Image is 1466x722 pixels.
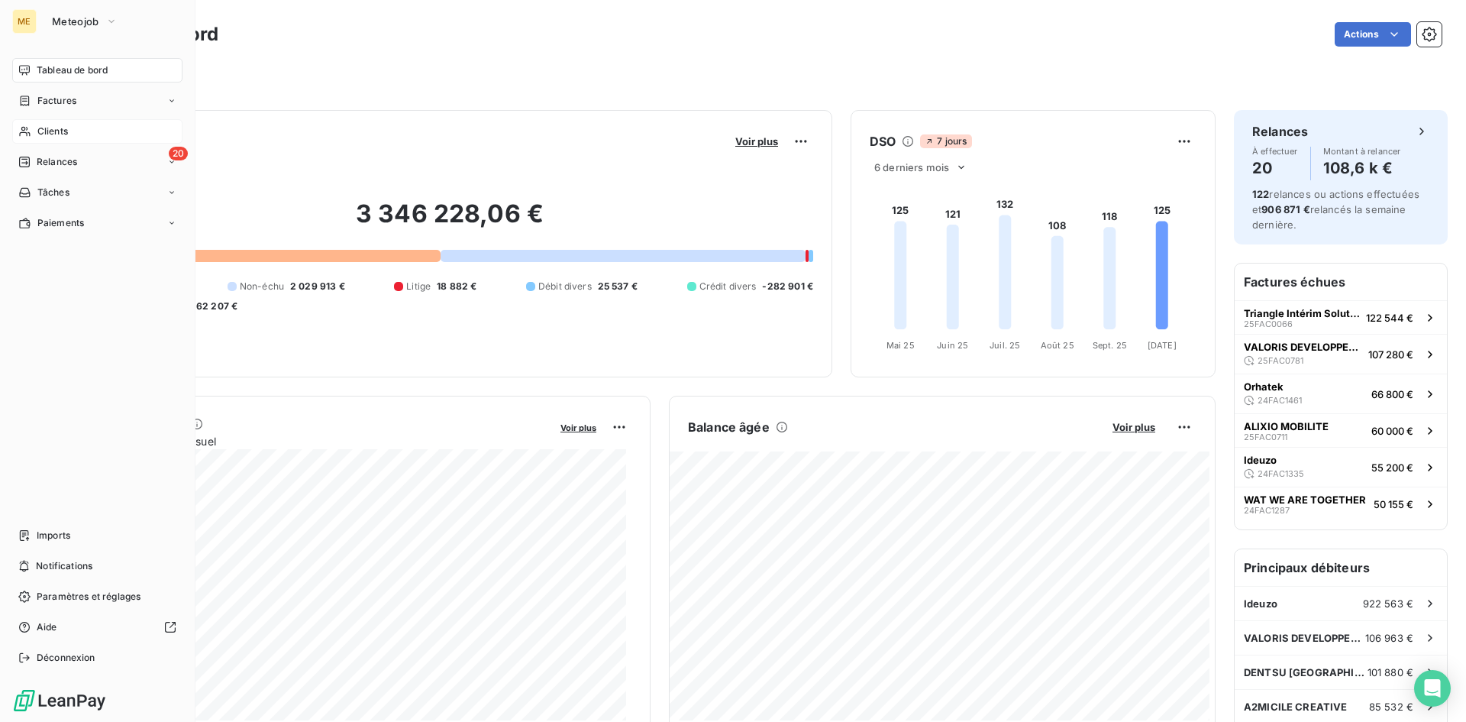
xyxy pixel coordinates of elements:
span: Meteojob [52,15,99,28]
tspan: Juil. 25 [990,340,1020,351]
span: A2MICILE CREATIVE [1244,701,1348,713]
span: Orhatek [1244,380,1284,393]
span: Notifications [36,559,92,573]
span: 101 880 € [1368,666,1413,678]
span: Débit divers [538,280,592,293]
span: VALORIS DEVELOPPEMENT [1244,341,1362,353]
span: Factures [37,94,76,108]
span: Triangle Intérim Solution RH [1244,307,1360,319]
span: Ideuzo [1244,454,1277,466]
tspan: Juin 25 [937,340,968,351]
button: Orhatek24FAC146166 800 € [1235,374,1447,413]
span: 85 532 € [1369,701,1413,713]
span: Ideuzo [1244,597,1277,610]
span: 24FAC1461 [1258,396,1302,405]
span: Montant à relancer [1323,147,1401,156]
span: Aide [37,620,57,634]
span: Déconnexion [37,651,95,665]
span: À effectuer [1252,147,1298,156]
span: Tâches [37,186,69,199]
span: Relances [37,155,77,169]
span: Crédit divers [699,280,757,293]
span: 55 200 € [1371,461,1413,474]
span: -62 207 € [192,299,237,313]
span: 18 882 € [437,280,476,293]
button: Ideuzo24FAC133555 200 € [1235,447,1447,487]
span: 106 963 € [1365,632,1413,644]
span: 922 563 € [1363,597,1413,610]
button: Voir plus [1108,420,1160,434]
span: Paiements [37,216,84,230]
span: 20 [169,147,188,160]
span: 25FAC0711 [1244,432,1287,442]
span: Clients [37,125,68,138]
span: 50 155 € [1374,498,1413,510]
tspan: [DATE] [1148,340,1177,351]
span: Voir plus [560,423,596,433]
span: 122 544 € [1366,312,1413,324]
span: 24FAC1287 [1244,506,1290,515]
span: Voir plus [735,135,778,147]
span: Tableau de bord [37,63,108,77]
span: -282 901 € [762,280,813,293]
span: Paramètres et réglages [37,590,140,604]
h2: 3 346 228,06 € [86,199,813,244]
div: ME [12,9,37,34]
span: ALIXIO MOBILITE [1244,420,1329,432]
button: ALIXIO MOBILITE25FAC071160 000 € [1235,413,1447,447]
span: 122 [1252,188,1269,200]
a: Aide [12,615,182,639]
img: Logo LeanPay [12,688,107,713]
button: WAT WE ARE TOGETHER24FAC128750 155 € [1235,487,1447,520]
span: Imports [37,529,70,542]
span: DENTSU [GEOGRAPHIC_DATA] [1244,666,1368,678]
span: WAT WE ARE TOGETHER [1244,494,1366,506]
button: Actions [1335,22,1411,47]
button: Triangle Intérim Solution RH25FAC0066122 544 € [1235,300,1447,334]
span: Non-échu [240,280,284,293]
span: 66 800 € [1371,388,1413,400]
div: Open Intercom Messenger [1414,670,1451,707]
span: 2 029 913 € [290,280,345,293]
h6: Principaux débiteurs [1235,549,1447,586]
span: relances ou actions effectuées et relancés la semaine dernière. [1252,188,1419,231]
h4: 108,6 k € [1323,156,1401,180]
button: Voir plus [731,134,783,148]
span: 6 derniers mois [874,161,949,173]
span: 7 jours [920,134,971,148]
span: 25 537 € [598,280,638,293]
span: 25FAC0781 [1258,356,1303,365]
button: Voir plus [556,420,601,434]
span: VALORIS DEVELOPPEMENT [1244,632,1365,644]
h6: Balance âgée [688,418,770,436]
button: VALORIS DEVELOPPEMENT25FAC0781107 280 € [1235,334,1447,374]
tspan: Mai 25 [886,340,915,351]
span: 25FAC0066 [1244,319,1293,329]
span: Voir plus [1112,421,1155,433]
span: 60 000 € [1371,425,1413,437]
span: 107 280 € [1368,348,1413,361]
h6: Relances [1252,122,1308,141]
tspan: Sept. 25 [1093,340,1127,351]
tspan: Août 25 [1041,340,1074,351]
h4: 20 [1252,156,1298,180]
h6: DSO [870,132,896,151]
span: Litige [406,280,431,293]
span: 24FAC1335 [1258,469,1304,478]
h6: Factures échues [1235,264,1447,300]
span: Chiffre d'affaires mensuel [86,433,550,449]
span: 906 871 € [1261,203,1309,215]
